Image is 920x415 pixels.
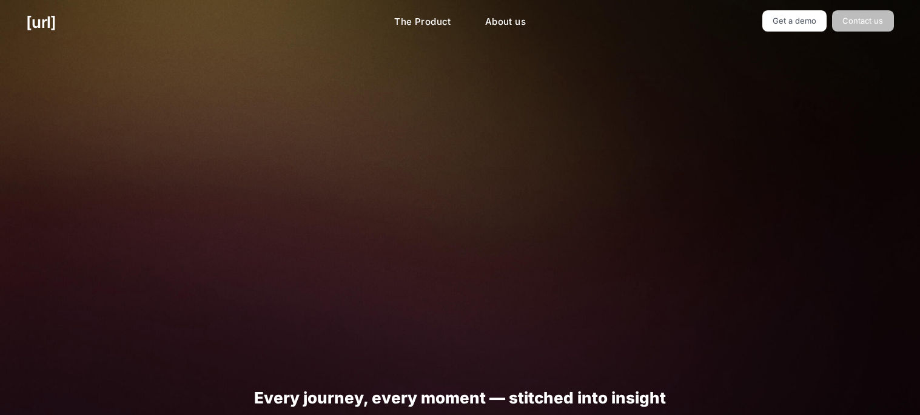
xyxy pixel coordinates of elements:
[762,10,827,32] a: Get a demo
[124,389,796,407] h1: Every journey, every moment — stitched into insight
[26,10,56,34] a: [URL]
[384,10,461,34] a: The Product
[832,10,894,32] a: Contact us
[475,10,536,34] a: About us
